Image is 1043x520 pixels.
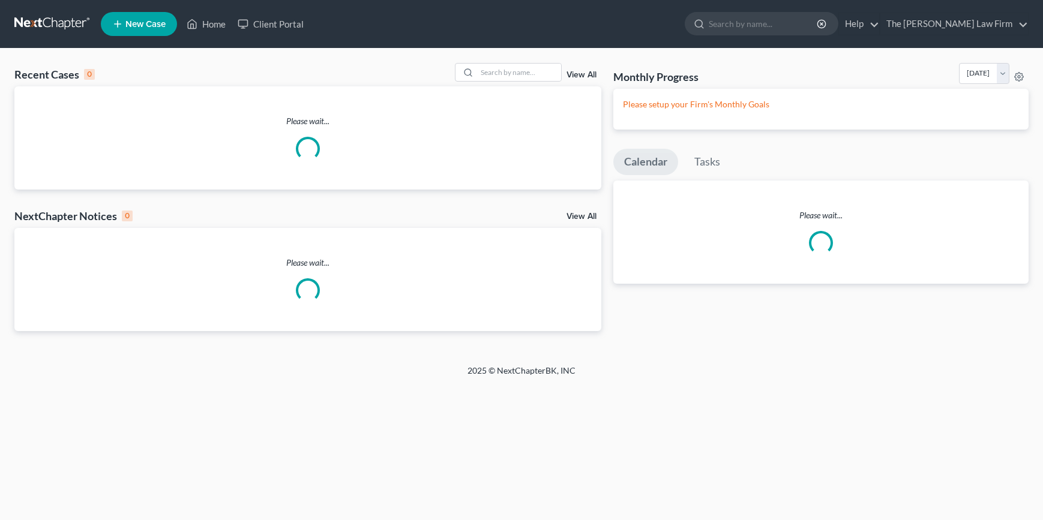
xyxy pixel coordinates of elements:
a: Help [839,13,879,35]
a: View All [567,71,597,79]
span: New Case [125,20,166,29]
h3: Monthly Progress [613,70,699,84]
a: Home [181,13,232,35]
a: View All [567,212,597,221]
a: Calendar [613,149,678,175]
input: Search by name... [477,64,561,81]
input: Search by name... [709,13,819,35]
div: NextChapter Notices [14,209,133,223]
a: Tasks [684,149,731,175]
a: The [PERSON_NAME] Law Firm [880,13,1028,35]
p: Please wait... [613,209,1029,221]
p: Please setup your Firm's Monthly Goals [623,98,1020,110]
p: Please wait... [14,115,601,127]
div: 0 [84,69,95,80]
div: 0 [122,211,133,221]
a: Client Portal [232,13,310,35]
div: 2025 © NextChapterBK, INC [179,365,864,386]
p: Please wait... [14,257,601,269]
div: Recent Cases [14,67,95,82]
